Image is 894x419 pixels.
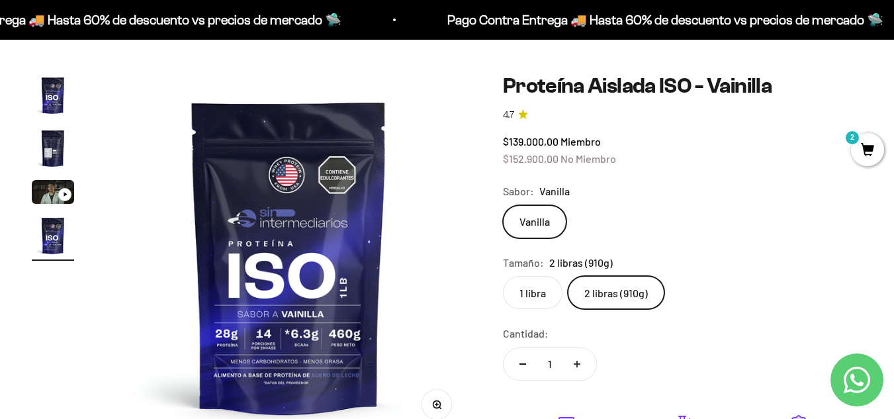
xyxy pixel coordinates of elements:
[32,214,74,257] img: Proteína Aislada ISO - Vainilla
[32,74,74,120] button: Ir al artículo 1
[539,183,570,200] span: Vanilla
[503,108,514,122] span: 4.7
[503,74,862,97] h1: Proteína Aislada ISO - Vainilla
[32,74,74,116] img: Proteína Aislada ISO - Vainilla
[558,348,596,380] button: Aumentar cantidad
[32,180,74,208] button: Ir al artículo 3
[560,135,601,148] span: Miembro
[560,152,616,165] span: No Miembro
[844,130,860,146] mark: 2
[504,348,542,380] button: Reducir cantidad
[447,9,883,30] p: Pago Contra Entrega 🚚 Hasta 60% de descuento vs precios de mercado 🛸
[32,127,74,173] button: Ir al artículo 2
[503,254,544,271] legend: Tamaño:
[32,214,74,261] button: Ir al artículo 4
[503,183,534,200] legend: Sabor:
[851,144,884,158] a: 2
[549,254,613,271] span: 2 libras (910g)
[503,108,862,122] a: 4.74.7 de 5.0 estrellas
[503,135,559,148] span: $139.000,00
[503,152,559,165] span: $152.900,00
[503,325,549,342] label: Cantidad:
[32,127,74,169] img: Proteína Aislada ISO - Vainilla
